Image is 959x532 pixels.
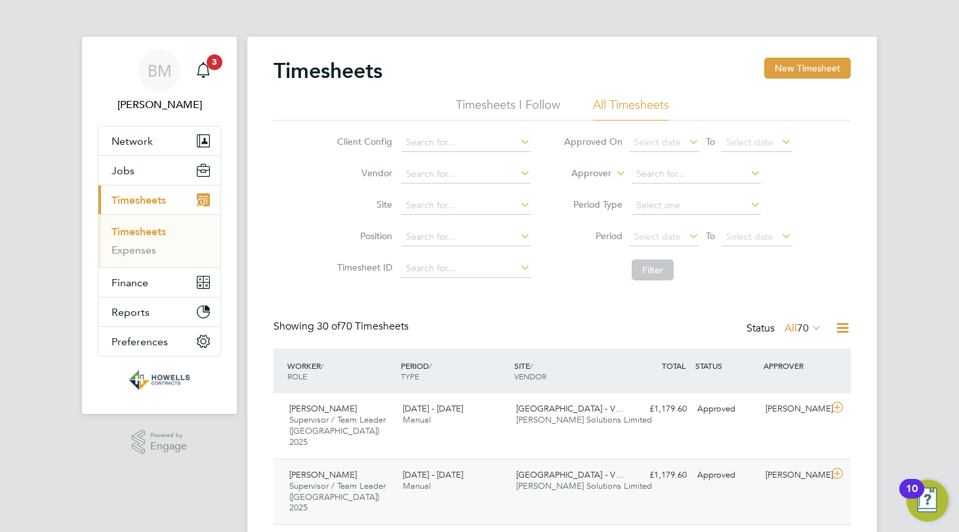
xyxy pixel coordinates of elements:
[403,403,463,414] span: [DATE] - [DATE]
[511,354,624,388] div: SITE
[552,167,611,180] label: Approver
[82,37,237,414] nav: Main navigation
[289,403,357,414] span: [PERSON_NAME]
[401,197,531,215] input: Search for...
[112,194,166,206] span: Timesheets
[760,465,828,486] div: [PERSON_NAME]
[906,489,918,506] div: 10
[692,354,760,377] div: STATUS
[563,199,622,210] label: Period Type
[797,322,809,335] span: 70
[148,62,172,79] span: BM
[429,360,432,371] span: /
[132,430,188,455] a: Powered byEngage
[274,58,382,84] h2: Timesheets
[317,320,340,333] span: 30 of
[333,199,392,210] label: Site
[98,268,220,297] button: Finance
[190,50,216,92] a: 3
[632,165,761,183] input: Search for...
[401,259,531,278] input: Search for...
[760,398,828,420] div: [PERSON_NAME]
[401,134,531,152] input: Search for...
[333,136,392,147] label: Client Config
[98,97,221,113] span: Bianca Manser
[333,167,392,179] label: Vendor
[702,133,719,150] span: To
[764,58,851,79] button: New Timesheet
[632,259,674,280] button: Filter
[634,136,681,148] span: Select date
[401,228,531,246] input: Search for...
[403,469,463,480] span: [DATE] - [DATE]
[624,465,692,486] div: £1,179.60
[112,244,156,256] a: Expenses
[634,231,681,242] span: Select date
[403,480,431,491] span: Manual
[112,135,153,147] span: Network
[98,370,221,390] a: Go to home page
[98,126,220,155] button: Network
[516,414,652,425] span: [PERSON_NAME] Solutions Limited
[287,371,307,381] span: ROLE
[401,371,419,381] span: TYPE
[207,54,222,70] span: 3
[150,441,187,452] span: Engage
[726,231,773,242] span: Select date
[398,354,511,388] div: PERIOD
[516,469,624,480] span: [GEOGRAPHIC_DATA] - V…
[98,214,220,267] div: Timesheets
[289,480,386,514] span: Supervisor / Team Leader ([GEOGRAPHIC_DATA]) 2025
[112,335,168,348] span: Preferences
[746,320,825,338] div: Status
[112,276,148,289] span: Finance
[98,156,220,185] button: Jobs
[112,306,150,318] span: Reports
[907,480,949,522] button: Open Resource Center, 10 new notifications
[692,465,760,486] div: Approved
[726,136,773,148] span: Select date
[284,354,398,388] div: WORKER
[98,185,220,214] button: Timesheets
[333,230,392,242] label: Position
[456,97,560,121] li: Timesheets I Follow
[333,261,392,273] label: Timesheet ID
[593,97,669,121] li: All Timesheets
[514,371,546,381] span: VENDOR
[692,398,760,420] div: Approved
[760,354,828,377] div: APPROVER
[702,227,719,244] span: To
[563,136,622,147] label: Approved On
[98,297,220,326] button: Reports
[112,225,166,238] a: Timesheets
[98,50,221,113] a: BM[PERSON_NAME]
[632,197,761,215] input: Select one
[662,360,685,371] span: TOTAL
[98,327,220,356] button: Preferences
[624,398,692,420] div: £1,179.60
[785,322,822,335] label: All
[112,164,134,177] span: Jobs
[129,370,190,390] img: wearehowells-logo-retina.png
[321,360,323,371] span: /
[516,480,652,491] span: [PERSON_NAME] Solutions Limited
[289,469,357,480] span: [PERSON_NAME]
[289,414,386,447] span: Supervisor / Team Leader ([GEOGRAPHIC_DATA]) 2025
[317,320,409,333] span: 70 Timesheets
[150,430,187,441] span: Powered by
[516,403,624,414] span: [GEOGRAPHIC_DATA] - V…
[274,320,411,333] div: Showing
[403,414,431,425] span: Manual
[530,360,533,371] span: /
[401,165,531,183] input: Search for...
[563,230,622,242] label: Period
